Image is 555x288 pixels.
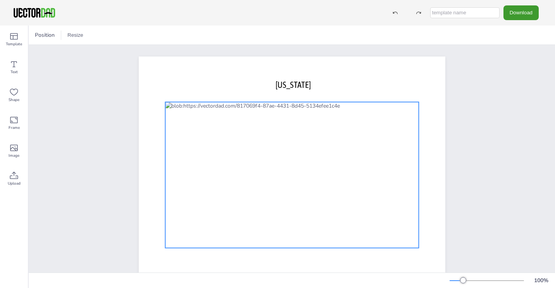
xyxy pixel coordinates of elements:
button: Resize [64,29,86,41]
span: Image [9,153,19,159]
span: [US_STATE] [276,80,311,90]
img: VectorDad-1.png [12,7,56,19]
span: Upload [8,180,21,187]
button: Download [503,5,539,20]
span: Shape [9,97,19,103]
span: Text [10,69,18,75]
div: 100 % [532,277,550,284]
span: Template [6,41,22,47]
input: template name [430,7,500,18]
span: Position [33,31,56,39]
span: Frame [9,125,20,131]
